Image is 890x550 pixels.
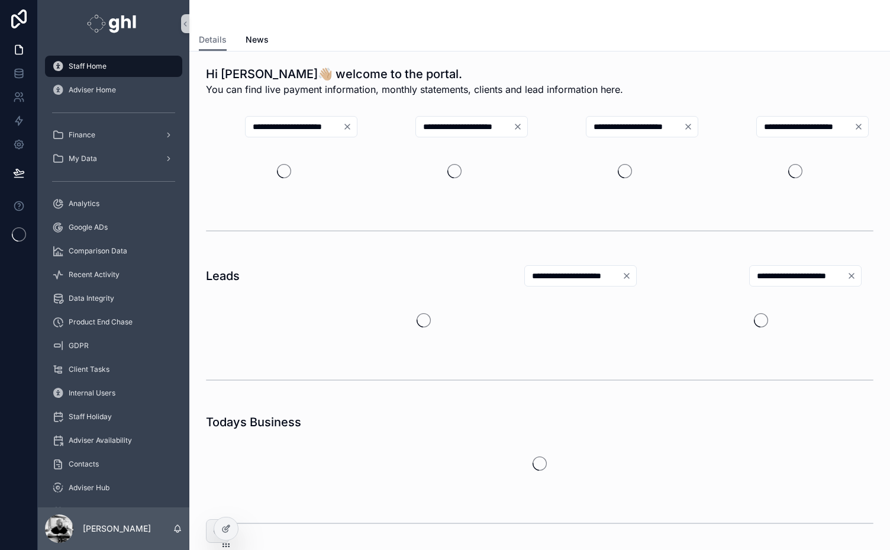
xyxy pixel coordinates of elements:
[45,288,182,309] a: Data Integrity
[206,414,301,430] h1: Todays Business
[206,82,623,97] span: You can find live payment information, monthly statements, clients and lead information here.
[513,122,527,131] button: Clear
[87,14,140,33] img: App logo
[199,29,227,52] a: Details
[69,85,116,95] span: Adviser Home
[83,523,151,535] p: [PERSON_NAME]
[45,430,182,451] a: Adviser Availability
[246,34,269,46] span: News
[45,453,182,475] a: Contacts
[38,47,189,507] div: scrollable content
[45,56,182,77] a: Staff Home
[45,311,182,333] a: Product End Chase
[69,270,120,279] span: Recent Activity
[69,317,133,327] span: Product End Chase
[69,341,89,350] span: GDPR
[45,217,182,238] a: Google ADs
[45,193,182,214] a: Analytics
[206,66,623,82] h1: Hi [PERSON_NAME]👋🏼 welcome to the portal.
[69,459,99,469] span: Contacts
[45,406,182,427] a: Staff Holiday
[69,246,127,256] span: Comparison Data
[45,148,182,169] a: My Data
[45,264,182,285] a: Recent Activity
[246,29,269,53] a: News
[206,268,240,284] h1: Leads
[854,122,868,131] button: Clear
[69,507,121,516] span: Meet The Team
[69,294,114,303] span: Data Integrity
[69,62,107,71] span: Staff Home
[343,122,357,131] button: Clear
[847,271,861,281] button: Clear
[69,412,112,422] span: Staff Holiday
[45,124,182,146] a: Finance
[69,199,99,208] span: Analytics
[683,122,698,131] button: Clear
[45,335,182,356] a: GDPR
[45,382,182,404] a: Internal Users
[69,130,95,140] span: Finance
[69,154,97,163] span: My Data
[69,436,132,445] span: Adviser Availability
[69,483,109,493] span: Adviser Hub
[45,501,182,522] a: Meet The Team
[69,388,115,398] span: Internal Users
[69,223,108,232] span: Google ADs
[199,34,227,46] span: Details
[622,271,636,281] button: Clear
[45,240,182,262] a: Comparison Data
[45,79,182,101] a: Adviser Home
[69,365,109,374] span: Client Tasks
[45,359,182,380] a: Client Tasks
[45,477,182,498] a: Adviser Hub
